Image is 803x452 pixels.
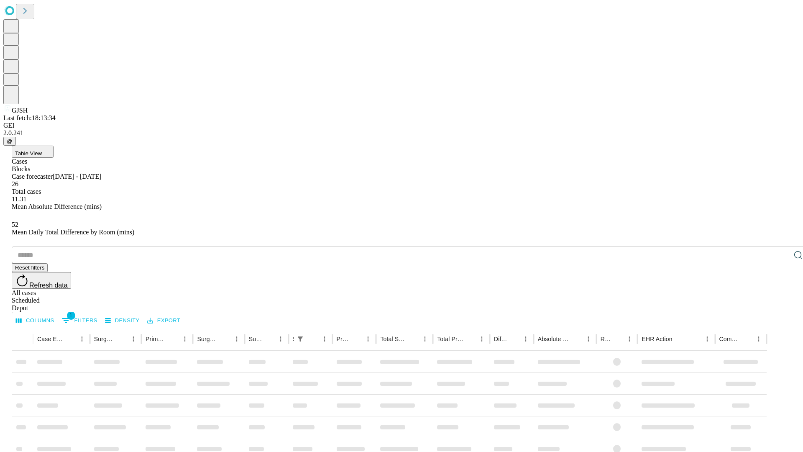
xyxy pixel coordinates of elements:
button: Sort [571,333,583,345]
button: Refresh data [12,272,71,289]
button: Menu [275,333,286,345]
div: Total Scheduled Duration [380,336,407,342]
button: Sort [116,333,128,345]
button: Menu [520,333,532,345]
button: Menu [179,333,191,345]
button: Menu [583,333,594,345]
div: Comments [719,336,740,342]
button: Menu [76,333,88,345]
div: Difference [494,336,507,342]
button: Sort [741,333,753,345]
span: 1 [67,311,75,320]
button: Sort [167,333,179,345]
div: Surgeon Name [94,336,115,342]
div: EHR Action [642,336,672,342]
button: Show filters [60,314,100,327]
span: [DATE] - [DATE] [53,173,101,180]
span: Case forecaster [12,173,53,180]
span: Reset filters [15,265,44,271]
button: Menu [419,333,431,345]
button: Menu [701,333,713,345]
span: GJSH [12,107,28,114]
span: 26 [12,180,18,187]
button: @ [3,137,16,146]
button: Sort [612,333,624,345]
div: 2.0.241 [3,129,800,137]
span: Mean Daily Total Difference by Room (mins) [12,229,134,236]
button: Reset filters [12,263,48,272]
button: Sort [464,333,476,345]
button: Menu [624,333,635,345]
button: Menu [476,333,488,345]
button: Menu [231,333,243,345]
div: Primary Service [146,336,166,342]
button: Density [103,314,142,327]
div: 1 active filter [294,333,306,345]
button: Sort [64,333,76,345]
div: Surgery Date [249,336,262,342]
button: Export [145,314,182,327]
span: Mean Absolute Difference (mins) [12,203,102,210]
button: Sort [508,333,520,345]
div: Scheduled In Room Duration [293,336,294,342]
div: Absolute Difference [538,336,570,342]
button: Table View [12,146,54,158]
span: Total cases [12,188,41,195]
button: Select columns [14,314,56,327]
div: Surgery Name [197,336,218,342]
button: Show filters [294,333,306,345]
div: Resolved in EHR [601,336,611,342]
span: Table View [15,150,42,157]
span: @ [7,138,13,144]
button: Sort [219,333,231,345]
button: Menu [753,333,765,345]
button: Sort [350,333,362,345]
div: Total Predicted Duration [437,336,463,342]
span: 52 [12,221,18,228]
div: GEI [3,122,800,129]
button: Menu [362,333,374,345]
span: Refresh data [29,282,68,289]
button: Sort [263,333,275,345]
div: Case Epic Id [37,336,64,342]
button: Menu [128,333,139,345]
span: Last fetch: 18:13:34 [3,114,56,121]
span: 11.31 [12,195,26,203]
button: Sort [673,333,685,345]
button: Sort [407,333,419,345]
button: Menu [319,333,330,345]
div: Predicted In Room Duration [337,336,350,342]
button: Sort [307,333,319,345]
